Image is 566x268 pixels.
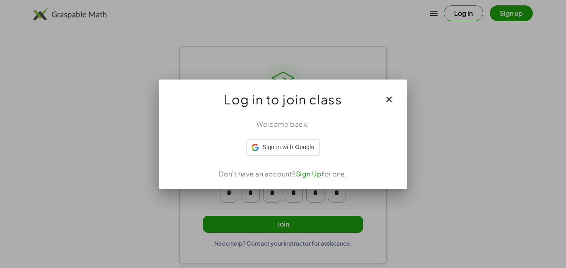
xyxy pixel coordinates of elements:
[296,169,322,178] a: Sign Up
[262,143,314,152] span: Sign in with Google
[246,139,319,156] div: Sign in with Google
[169,169,397,179] div: Don't have an account? for one.
[169,119,397,129] div: Welcome back!
[224,89,342,109] span: Log in to join class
